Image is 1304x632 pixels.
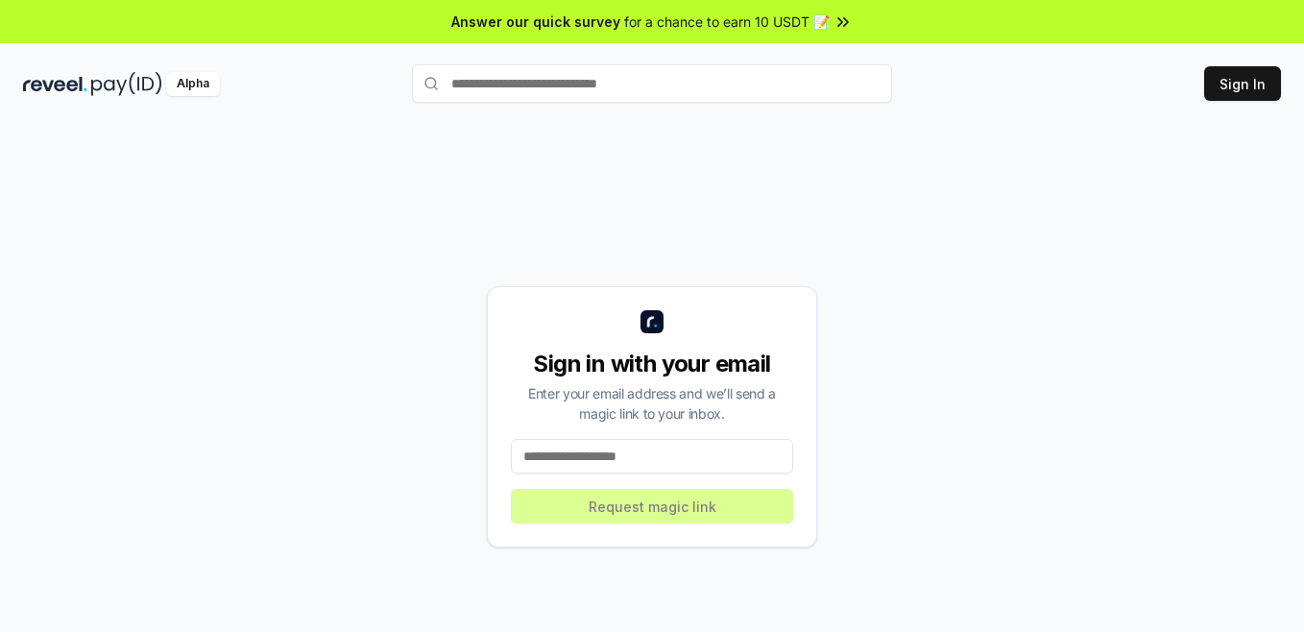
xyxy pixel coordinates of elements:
div: Sign in with your email [511,349,793,379]
div: Alpha [166,72,220,96]
img: reveel_dark [23,72,87,96]
div: Enter your email address and we’ll send a magic link to your inbox. [511,383,793,424]
span: for a chance to earn 10 USDT 📝 [624,12,830,32]
button: Sign In [1204,66,1281,101]
span: Answer our quick survey [451,12,620,32]
img: logo_small [640,310,664,333]
img: pay_id [91,72,162,96]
